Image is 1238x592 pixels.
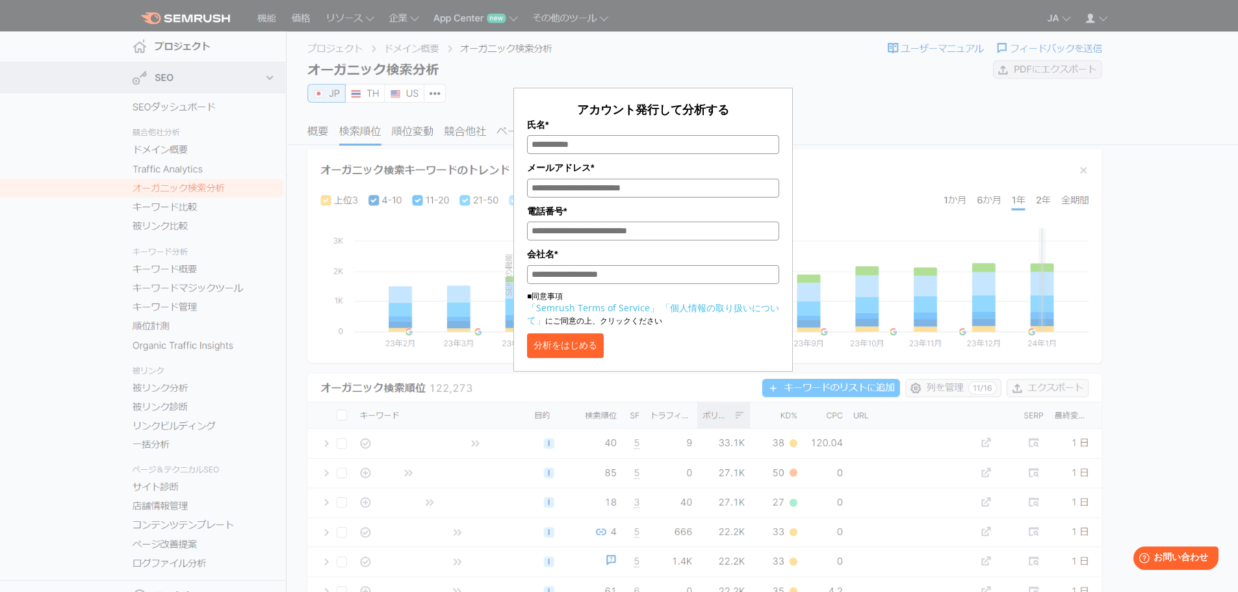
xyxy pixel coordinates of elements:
[577,101,729,117] span: アカウント発行して分析する
[527,290,779,327] p: ■同意事項 にご同意の上、クリックください
[527,161,779,175] label: メールアドレス*
[527,333,604,358] button: 分析をはじめる
[1122,541,1224,578] iframe: Help widget launcher
[527,302,779,326] a: 「個人情報の取り扱いについて」
[527,302,659,314] a: 「Semrush Terms of Service」
[527,204,779,218] label: 電話番号*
